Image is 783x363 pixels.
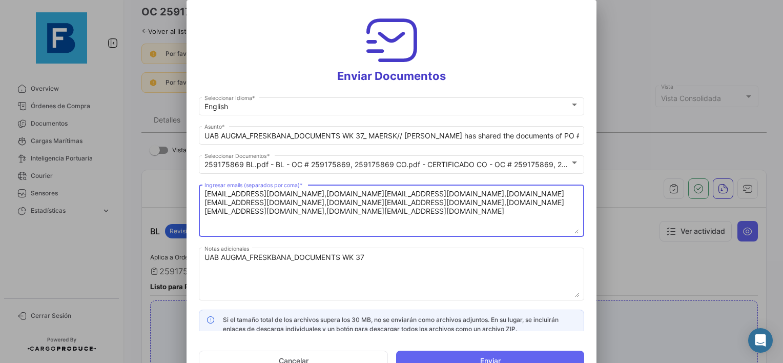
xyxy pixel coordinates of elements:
h3: Enviar Documentos [199,12,584,83]
span: Si el tamaño total de los archivos supera los 30 MB, no se enviarán como archivos adjuntos. En su... [223,316,559,333]
div: Abrir Intercom Messenger [748,328,773,353]
mat-select-trigger: English [204,102,228,111]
